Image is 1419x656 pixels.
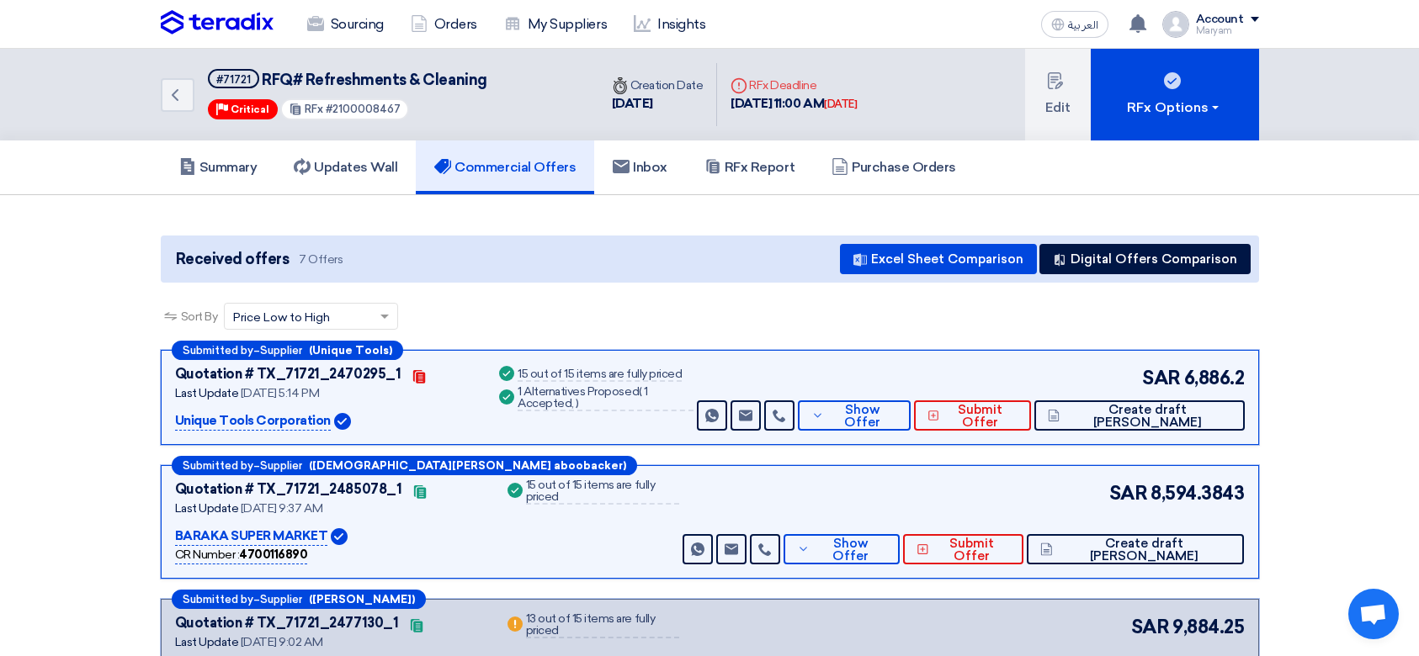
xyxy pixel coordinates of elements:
img: Verified Account [334,413,351,430]
span: Received offers [176,248,290,271]
button: Submit Offer [914,400,1031,431]
button: Submit Offer [903,534,1023,564]
a: Insights [620,6,719,43]
span: 6,886.2 [1184,364,1245,392]
div: CR Number : [175,546,308,564]
b: (Unique Tools) [309,345,392,356]
span: ) [576,396,579,410]
div: 13 out of 15 items are fully priced [526,613,679,638]
h5: Purchase Orders [832,159,956,176]
span: Price Low to High [233,309,330,326]
span: 9,884.25 [1172,613,1244,641]
span: SAR [1109,479,1148,507]
div: Quotation # TX_71721_2477130_1 [175,613,399,633]
h5: Commercial Offers [434,159,576,176]
div: RFx Options [1127,98,1222,118]
h5: Inbox [613,159,667,176]
button: Create draft [PERSON_NAME] [1034,400,1245,431]
h5: RFQ# Refreshments & Cleaning [208,69,487,90]
div: [DATE] [612,94,704,114]
div: – [172,456,637,475]
a: Updates Wall [275,140,416,194]
span: Critical [231,103,269,115]
span: Show Offer [814,537,886,563]
div: 15 out of 15 items are fully priced [526,479,679,505]
span: RFx [305,103,323,115]
img: profile_test.png [1162,11,1189,38]
div: Quotation # TX_71721_2485078_1 [175,479,402,500]
button: RFx Options [1091,49,1259,140]
span: 1 Accepted, [518,384,648,410]
img: Teradix logo [161,10,274,35]
span: #2100008467 [326,103,401,115]
span: Create draft [PERSON_NAME] [1057,537,1231,563]
b: ([DEMOGRAPHIC_DATA][PERSON_NAME] aboobacker) [309,460,626,471]
span: Show Offer [828,404,897,429]
span: Submit Offer [943,404,1018,429]
span: [DATE] 9:02 AM [241,635,322,649]
div: [DATE] 11:00 AM [731,94,857,114]
a: Summary [161,140,276,194]
span: Last Update [175,386,239,400]
div: Open chat [1348,589,1399,639]
a: Inbox [594,140,686,194]
div: 1 Alternatives Proposed [518,386,694,411]
span: Supplier [260,460,302,471]
a: RFx Report [686,140,813,194]
span: Last Update [175,501,239,516]
button: Create draft [PERSON_NAME] [1027,534,1244,564]
button: Edit [1025,49,1091,140]
span: Supplier [260,594,302,605]
a: Purchase Orders [813,140,975,194]
h5: Summary [179,159,258,176]
div: – [172,341,403,360]
button: Digital Offers Comparison [1039,244,1251,274]
div: RFx Deadline [731,77,857,94]
button: Excel Sheet Comparison [840,244,1037,274]
div: Account [1196,13,1244,27]
div: Maryam [1196,26,1259,35]
span: Supplier [260,345,302,356]
span: Submitted by [183,460,253,471]
div: [DATE] [824,96,857,113]
h5: Updates Wall [294,159,397,176]
img: Verified Account [331,528,348,545]
span: العربية [1068,19,1098,31]
button: Show Offer [798,400,911,431]
a: Orders [397,6,491,43]
a: Commercial Offers [416,140,594,194]
span: Sort By [181,308,218,325]
b: 4700116890 [239,548,307,562]
span: [DATE] 5:14 PM [241,386,319,400]
a: My Suppliers [491,6,620,43]
div: Creation Date [612,77,704,94]
h5: RFx Report [704,159,795,176]
span: [DATE] 9:37 AM [241,501,322,516]
a: Sourcing [294,6,397,43]
div: 15 out of 15 items are fully priced [518,368,682,382]
div: #71721 [216,74,251,85]
span: Submit Offer [933,537,1010,563]
b: ([PERSON_NAME]) [309,594,415,605]
div: Quotation # TX_71721_2470295_1 [175,364,401,384]
button: Show Offer [784,534,900,564]
p: Unique Tools Corporation [175,411,331,431]
span: RFQ# Refreshments & Cleaning [262,71,487,89]
span: Create draft [PERSON_NAME] [1064,404,1231,429]
p: BARAKA SUPER MARKET [175,526,328,547]
span: ( [639,384,642,399]
button: العربية [1041,11,1108,38]
span: 7 Offers [299,251,343,267]
div: – [172,590,426,609]
span: SAR [1131,613,1170,641]
span: Submitted by [183,594,253,605]
span: Last Update [175,635,239,649]
span: 8,594.3843 [1151,479,1244,507]
span: SAR [1142,364,1181,392]
span: Submitted by [183,345,253,356]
